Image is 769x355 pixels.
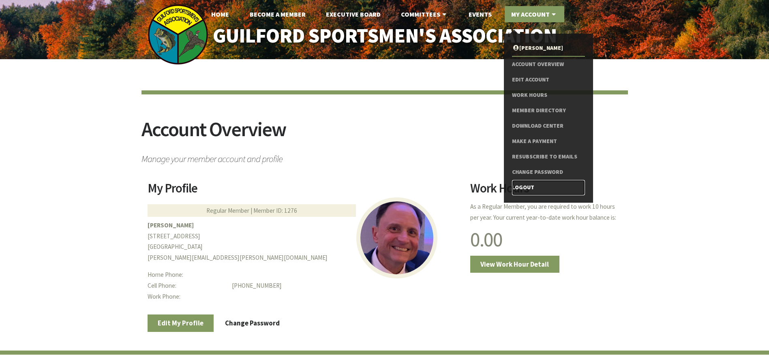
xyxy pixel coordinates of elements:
dd: [PHONE_NUMBER] [232,280,460,291]
a: Make a Payment [512,134,585,149]
b: [PERSON_NAME] [148,221,194,229]
a: Logout [512,180,585,195]
a: Download Center [512,118,585,134]
a: Member Directory [512,103,585,118]
img: logo_sm.png [148,4,208,65]
a: Resubscribe to Emails [512,149,585,165]
div: Regular Member | Member ID: 1276 [148,204,356,217]
a: Become A Member [243,6,312,22]
h1: 0.00 [470,229,621,250]
h2: Account Overview [141,119,628,150]
a: Home [205,6,236,22]
a: Events [462,6,498,22]
a: Guilford Sportsmen's Association [195,19,574,53]
a: Committees [394,6,455,22]
a: Executive Board [319,6,387,22]
a: Change Password [512,165,585,180]
a: Edit Account [512,72,585,88]
p: As a Regular Member, you are required to work 10 hours per year. Your current year-to-date work h... [470,201,621,223]
h2: Work Hours [470,182,621,201]
h2: My Profile [148,182,461,201]
a: Change Password [215,314,290,331]
a: Work Hours [512,88,585,103]
dt: Home Phone [148,269,226,280]
a: Account Overview [512,57,585,72]
dt: Cell Phone [148,280,226,291]
a: View Work Hour Detail [470,256,559,273]
dt: Work Phone [148,291,226,302]
span: Manage your member account and profile [141,150,628,164]
a: Edit My Profile [148,314,214,331]
p: [STREET_ADDRESS] [GEOGRAPHIC_DATA] [PERSON_NAME][EMAIL_ADDRESS][PERSON_NAME][DOMAIN_NAME] [148,220,461,263]
a: [PERSON_NAME] [512,41,585,56]
a: My Account [505,6,564,22]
